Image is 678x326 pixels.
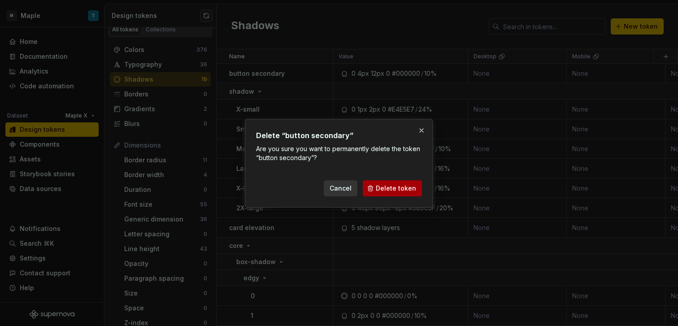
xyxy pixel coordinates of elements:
[330,184,352,193] span: Cancel
[256,144,422,162] p: Are you sure you want to permanently delete the token “button secondary”?
[256,130,422,141] h2: Delete “button secondary”
[324,180,357,196] button: Cancel
[376,184,416,193] span: Delete token
[363,180,422,196] button: Delete token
